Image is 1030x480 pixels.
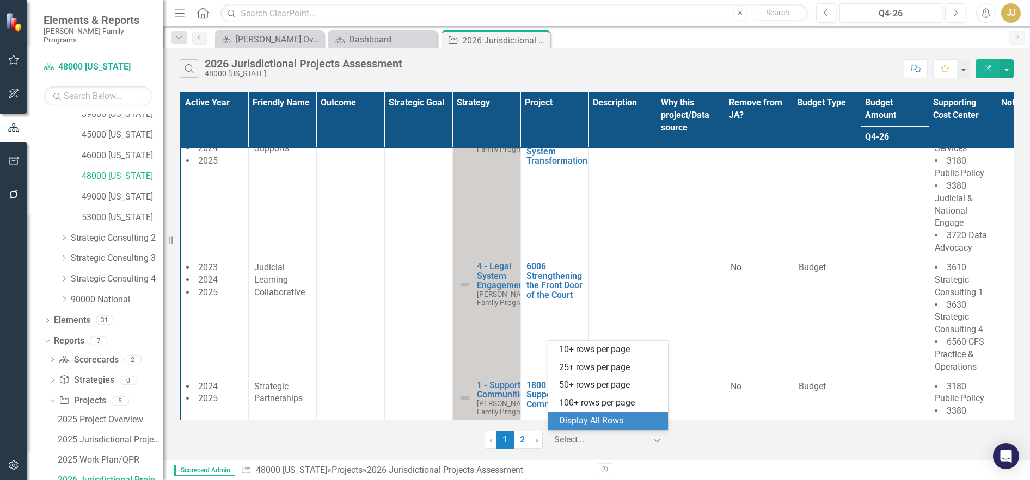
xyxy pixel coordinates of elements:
[82,191,163,203] a: 49000 [US_STATE]
[526,118,587,166] a: 6955 21st Century Child Welfare System Transformation
[82,149,163,162] a: 46000 [US_STATE]
[477,261,534,290] a: 4 - Legal System Engagement
[935,262,983,297] span: 3610 Strategic Consulting 1
[861,114,929,258] td: Double-Click to Edit
[82,170,163,183] a: 48000 [US_STATE]
[180,114,248,258] td: Double-Click to Edit
[44,86,152,105] input: Search Below...
[793,258,861,377] td: Double-Click to Edit
[54,335,84,347] a: Reports
[559,415,661,427] div: Display All Rows
[124,355,142,364] div: 2
[58,415,163,425] div: 2025 Project Overview
[332,465,363,475] a: Projects
[198,381,218,391] span: 2024
[526,261,583,300] a: 6006 Strengthening the Front Door of the Court
[59,374,114,387] a: Strategies
[526,381,583,409] a: 1800 Supportive Communities
[55,451,163,469] a: 2025 Work Plan/QPR
[559,397,661,409] div: 100+ rows per page
[54,314,90,327] a: Elements
[58,455,163,465] div: 2025 Work Plan/QPR
[55,411,163,428] a: 2025 Project Overview
[929,114,997,258] td: Double-Click to Edit
[1001,3,1021,23] button: JJ
[254,381,303,404] span: Strategic Partnerships
[725,114,793,258] td: Double-Click to Edit
[993,443,1019,469] div: Open Intercom Messenger
[112,396,129,406] div: 5
[44,61,152,73] a: 48000 [US_STATE]
[935,180,973,228] span: 3380 Judicial & National Engage
[205,70,402,78] div: 48000 [US_STATE]
[198,143,218,153] span: 2024
[316,258,384,377] td: Double-Click to Edit
[935,406,973,453] span: 3380 Judicial & National Engage
[5,13,24,32] img: ClearPoint Strategy
[71,232,163,245] a: Strategic Consulting 2
[120,376,137,385] div: 0
[496,431,514,449] span: 1
[241,464,588,477] div: » »
[477,381,534,400] a: 1 - Supportive Communities
[367,465,523,475] div: 2026 Jurisdictional Projects Assessment
[59,395,106,407] a: Projects
[657,258,725,377] td: Double-Click to Edit
[96,316,113,325] div: 31
[254,262,305,297] span: Judicial Learning Collaborative
[536,434,538,445] span: ›
[316,114,384,258] td: Double-Click to Edit
[198,393,218,403] span: 2025
[935,381,984,404] span: 3180 Public Policy
[520,258,588,377] td: Double-Click to Edit Right Click for Context Menu
[82,108,163,121] a: 39000 [US_STATE]
[198,155,218,166] span: 2025
[55,431,163,448] a: 2025 Jurisdictional Projects Assessment
[248,258,316,377] td: Double-Click to Edit
[44,14,152,27] span: Elements & Reports
[935,336,984,372] span: 6560 CFS Practice & Operations
[477,399,534,416] span: [PERSON_NAME] Family Programs
[861,258,929,377] td: Double-Click to Edit
[935,230,987,253] span: 3720 Data Advocacy
[220,4,808,23] input: Search ClearPoint...
[58,435,163,445] div: 2025 Jurisdictional Projects Assessment
[198,275,218,285] span: 2024
[349,33,434,46] div: Dashboard
[180,258,248,377] td: Double-Click to Edit
[731,262,741,272] span: No
[935,155,984,178] span: 3180 Public Policy
[725,258,793,377] td: Double-Click to Edit
[248,114,316,258] td: Double-Click to Edit
[82,211,163,224] a: 53000 [US_STATE]
[489,434,492,445] span: ‹
[452,258,520,377] td: Double-Click to Edit Right Click for Context Menu
[452,114,520,258] td: Double-Click to Edit Right Click for Context Menu
[198,287,218,297] span: 2025
[384,114,452,258] td: Double-Click to Edit
[174,465,235,476] span: Scorecard Admin
[458,391,471,404] img: Not Defined
[766,8,789,17] span: Search
[198,262,218,272] span: 2023
[256,465,327,475] a: 48000 [US_STATE]
[731,381,741,391] span: No
[935,300,983,335] span: 3630 Strategic Consulting 4
[44,27,152,45] small: [PERSON_NAME] Family Programs
[205,58,402,70] div: 2026 Jurisdictional Projects Assessment
[799,261,855,274] span: Budget
[71,273,163,285] a: Strategic Consulting 4
[384,258,452,377] td: Double-Click to Edit
[588,258,657,377] td: Double-Click to Edit
[793,114,861,258] td: Double-Click to Edit
[462,34,548,47] div: 2026 Jurisdictional Projects Assessment
[331,33,434,46] a: Dashboard
[520,114,588,258] td: Double-Click to Edit Right Click for Context Menu
[559,344,661,356] div: 10+ rows per page
[59,354,118,366] a: Scorecards
[799,381,855,393] span: Budget
[514,431,531,449] a: 2
[559,361,661,374] div: 25+ rows per page
[90,336,107,345] div: 7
